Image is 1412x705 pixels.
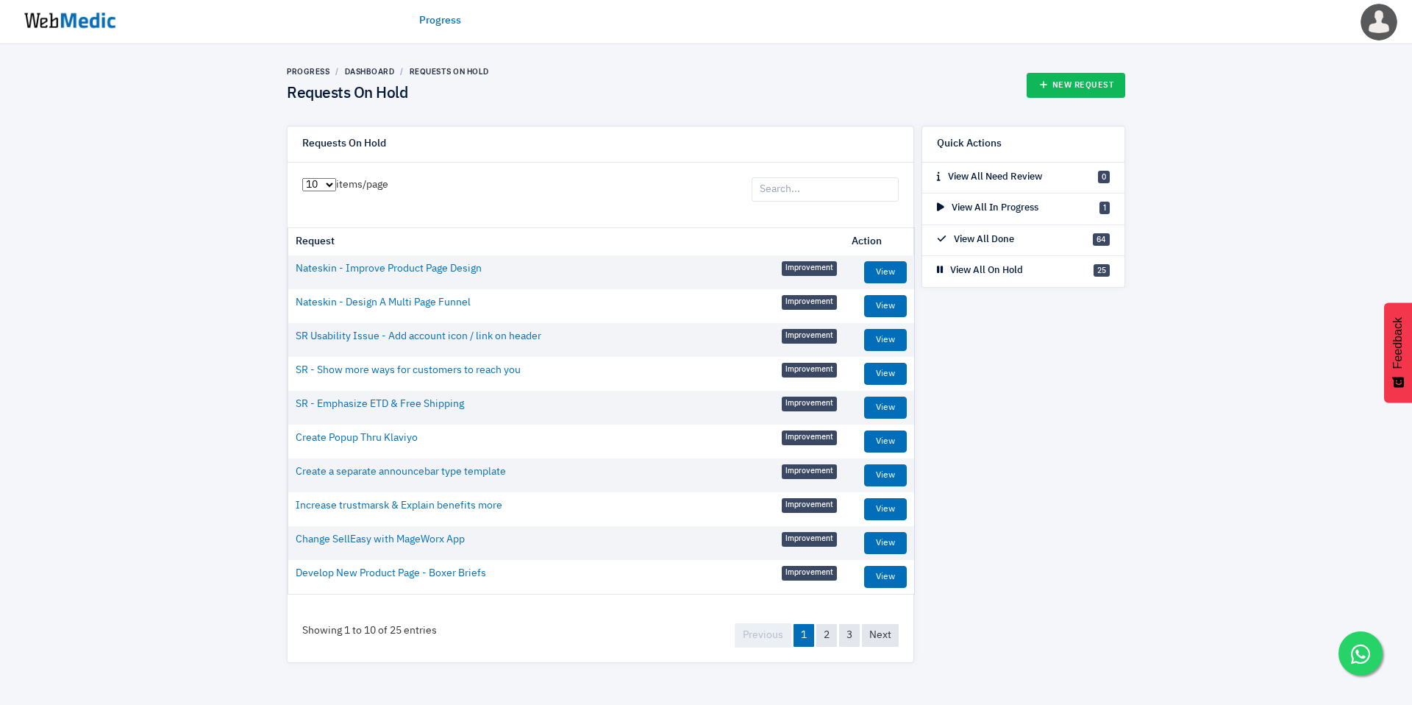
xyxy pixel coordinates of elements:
[937,263,1023,278] p: View All On Hold
[782,464,837,479] span: Improvement
[844,228,914,255] th: Action
[864,363,907,385] a: View
[1384,302,1412,403] button: Feedback - Show survey
[410,67,489,76] a: Requests On Hold
[1027,73,1126,98] a: New Request
[296,329,541,344] a: SR Usability Issue - Add account icon / link on header
[864,329,907,351] a: View
[296,532,465,548] a: Change SellEasy with MageWorx App
[937,233,1014,247] p: View All Done
[782,261,837,276] span: Improvement
[288,609,452,653] div: Showing 1 to 10 of 25 entries
[296,397,464,412] a: SR - Emphasize ETD & Free Shipping
[937,170,1042,185] p: View All Need Review
[1098,171,1110,183] span: 0
[782,566,837,581] span: Improvement
[782,363,837,378] span: Improvement
[864,397,907,419] a: View
[862,624,899,647] a: Next
[1099,202,1110,214] span: 1
[296,498,502,514] a: Increase trustmarsk & Explain benefits more
[1093,233,1110,246] span: 64
[287,66,489,77] nav: breadcrumb
[735,623,791,648] a: Previous
[794,624,814,647] a: 1
[864,532,907,554] a: View
[419,13,461,29] a: Progress
[345,67,395,76] a: Dashboard
[288,228,844,255] th: Request
[296,363,521,378] a: SR - Show more ways for customers to reach you
[296,295,471,311] a: Nateskin - Design A Multi Page Funnel
[1094,264,1110,277] span: 25
[296,261,482,277] a: Nateskin - Improve Product Page Design
[937,138,1002,151] h6: Quick Actions
[782,295,837,310] span: Improvement
[782,397,837,411] span: Improvement
[782,329,837,344] span: Improvement
[864,498,907,520] a: View
[302,138,386,151] h6: Requests On Hold
[864,566,907,588] a: View
[287,85,489,104] h4: Requests On Hold
[302,177,388,193] label: items/page
[1391,317,1405,369] span: Feedback
[937,201,1038,216] p: View All In Progress
[302,178,336,191] select: items/page
[839,624,860,647] a: 3
[296,566,486,581] a: Develop New Product Page - Boxer Briefs
[864,464,907,486] a: View
[864,261,907,283] a: View
[816,624,837,647] a: 2
[864,295,907,317] a: View
[287,67,329,76] a: Progress
[864,431,907,453] a: View
[296,431,418,446] a: Create Popup Thru Klaviyo
[752,177,899,202] input: Search...
[782,532,837,547] span: Improvement
[782,498,837,513] span: Improvement
[782,431,837,445] span: Improvement
[296,464,506,480] a: Create a separate announcebar type template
